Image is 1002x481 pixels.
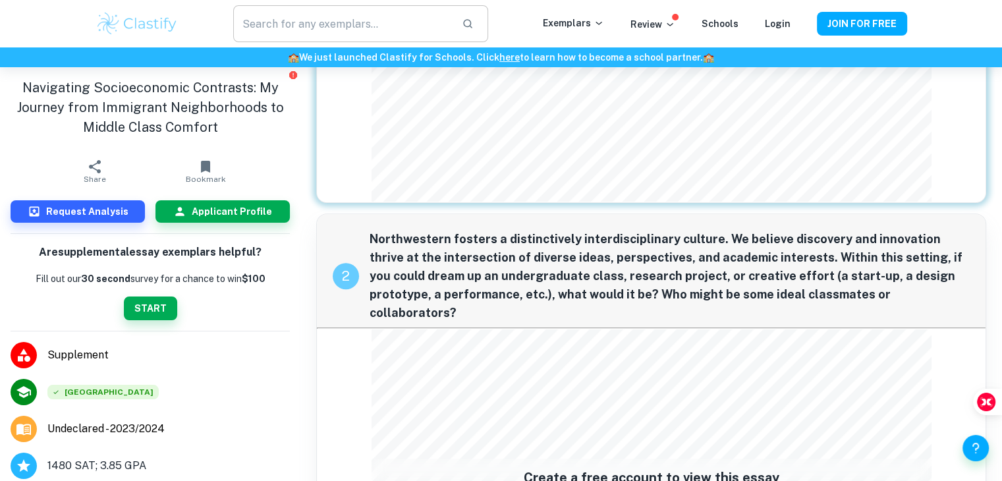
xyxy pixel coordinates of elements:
span: Supplement [47,347,290,363]
button: JOIN FOR FREE [817,12,907,36]
button: START [124,297,177,320]
button: Request Analysis [11,200,145,223]
img: Clastify logo [96,11,179,37]
span: 🏫 [703,52,714,63]
a: here [499,52,520,63]
input: Search for any exemplars... [233,5,451,42]
p: Fill out our survey for a chance to win [36,271,265,286]
b: 30 second [81,273,130,284]
span: 🏫 [288,52,299,63]
p: Exemplars [543,16,604,30]
a: Schools [702,18,738,29]
button: Applicant Profile [155,200,290,223]
a: Major and Application Year [47,421,175,437]
span: Undeclared - 2023/2024 [47,421,165,437]
h6: We just launched Clastify for Schools. Click to learn how to become a school partner. [3,50,999,65]
span: [GEOGRAPHIC_DATA] [47,385,159,399]
div: Accepted: Northwestern University [47,385,159,399]
span: Northwestern fosters a distinctively interdisciplinary culture. We believe discovery and innovati... [370,230,970,322]
h6: Are supplemental essay exemplars helpful? [39,244,262,261]
button: Share [40,153,150,190]
h1: Navigating Socioeconomic Contrasts: My Journey from Immigrant Neighborhoods to Middle Class Comfort [11,78,290,137]
span: Bookmark [186,175,226,184]
span: Share [84,175,106,184]
span: 1480 SAT; 3.85 GPA [47,458,146,474]
button: Report issue [288,70,298,80]
h6: Applicant Profile [192,204,272,219]
div: recipe [333,263,359,289]
h6: Request Analysis [46,204,128,219]
strong: $100 [242,273,265,284]
button: Help and Feedback [962,435,989,461]
a: Login [765,18,791,29]
p: Review [630,17,675,32]
button: Bookmark [150,153,261,190]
